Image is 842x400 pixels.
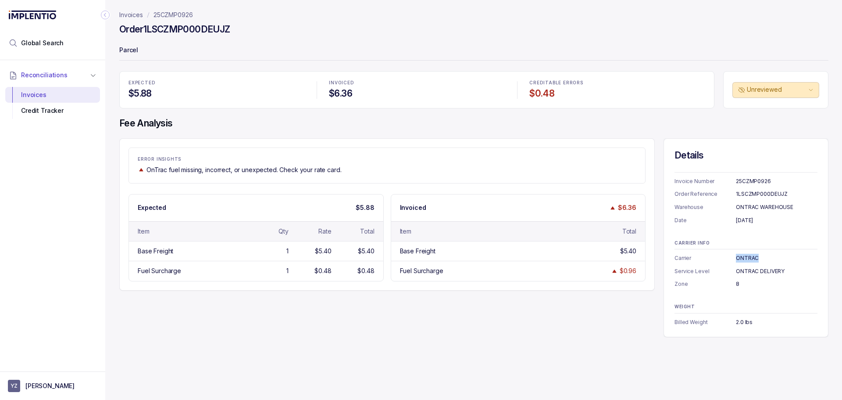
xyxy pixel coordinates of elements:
[620,267,636,275] div: $0.96
[400,247,435,256] div: Base Freight
[128,87,304,100] h4: $5.88
[529,87,705,100] h4: $0.48
[674,304,817,310] p: WEIGHT
[674,203,736,212] p: Warehouse
[138,227,149,236] div: Item
[618,203,636,212] p: $6.36
[8,380,97,392] button: User initials[PERSON_NAME]
[138,166,145,173] img: trend image
[747,85,806,94] p: Unreviewed
[357,267,374,275] div: $0.48
[100,10,111,20] div: Collapse Icon
[153,11,193,19] a: 25CZMP0926
[119,23,230,36] h4: Order 1LSCZMP000DEUJZ
[21,39,64,47] span: Global Search
[674,241,817,246] p: CARRIER INFO
[128,80,304,86] p: EXPECTED
[315,247,331,256] div: $5.40
[329,80,505,86] p: INVOICED
[674,267,736,276] p: Service Level
[529,80,705,86] p: CREDITABLE ERRORS
[674,280,736,288] p: Zone
[278,227,289,236] div: Qty
[620,247,636,256] div: $5.40
[360,227,374,236] div: Total
[736,280,817,288] div: 8
[400,227,411,236] div: Item
[736,203,817,212] div: ONTRAC WAREHOUSE
[674,190,736,198] p: Order Reference
[674,149,817,162] h4: Details
[8,380,20,392] span: User initials
[138,157,636,162] p: ERROR INSIGHTS
[119,11,143,19] a: Invoices
[318,227,331,236] div: Rate
[674,254,736,263] p: Carrier
[119,42,828,60] p: Parcel
[732,82,819,98] button: Unreviewed
[736,216,817,225] div: [DATE]
[314,267,331,275] div: $0.48
[138,247,173,256] div: Base Freight
[356,203,374,212] p: $5.88
[119,117,828,130] h4: Fee Analysis
[736,254,817,263] div: ONTRAC
[138,267,181,275] div: Fuel Surcharge
[400,203,426,212] p: Invoiced
[12,87,93,103] div: Invoices
[329,87,505,100] h4: $6.36
[5,85,100,121] div: Reconciliations
[736,267,817,276] div: ONTRAC DELIVERY
[736,190,817,198] div: 1LSCZMP000DEUJZ
[21,71,68,79] span: Reconciliations
[736,177,817,186] div: 25CZMP0926
[12,103,93,119] div: Credit Tracker
[358,247,374,256] div: $5.40
[119,11,193,19] nav: breadcrumb
[286,247,289,256] div: 1
[146,166,341,174] p: OnTrac fuel missing, incorrect, or unexpected. Check your rate card.
[674,216,736,225] p: Date
[736,318,817,327] div: 2.0 lbs
[674,177,736,186] p: Invoice Number
[5,65,100,85] button: Reconciliations
[138,203,166,212] p: Expected
[611,268,618,274] img: trend image
[674,318,736,327] p: Billed Weight
[400,267,443,275] div: Fuel Surcharge
[622,227,636,236] div: Total
[286,267,289,275] div: 1
[609,205,616,211] img: trend image
[25,382,75,390] p: [PERSON_NAME]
